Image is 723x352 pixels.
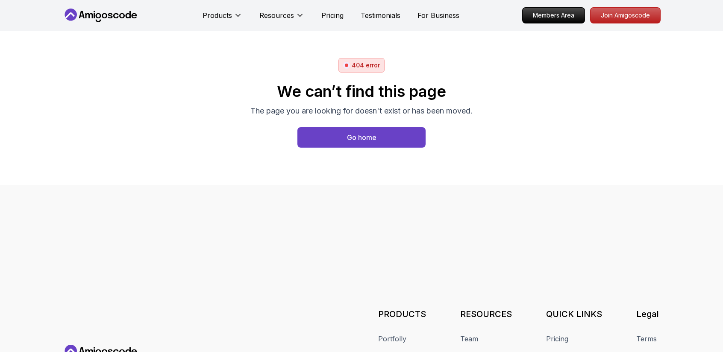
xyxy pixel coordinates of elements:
a: Team [460,334,478,344]
a: Pricing [546,334,568,344]
p: The page you are looking for doesn't exist or has been moved. [250,105,473,117]
p: Members Area [523,8,585,23]
button: Go home [297,127,426,148]
h2: We can’t find this page [250,83,473,100]
button: Resources [259,10,304,27]
p: Products [203,10,232,20]
button: Products [203,10,242,27]
a: Pricing [321,10,344,20]
a: Testimonials [361,10,400,20]
a: Home page [297,127,426,148]
h3: PRODUCTS [378,308,426,320]
a: For Business [417,10,459,20]
a: Join Amigoscode [590,7,661,23]
a: Terms [636,334,657,344]
h3: Legal [636,308,661,320]
a: Members Area [522,7,585,23]
p: Join Amigoscode [591,8,660,23]
h3: QUICK LINKS [546,308,602,320]
h3: RESOURCES [460,308,512,320]
p: 404 error [352,61,380,70]
div: Go home [347,132,376,143]
a: Portfolly [378,334,406,344]
p: Resources [259,10,294,20]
